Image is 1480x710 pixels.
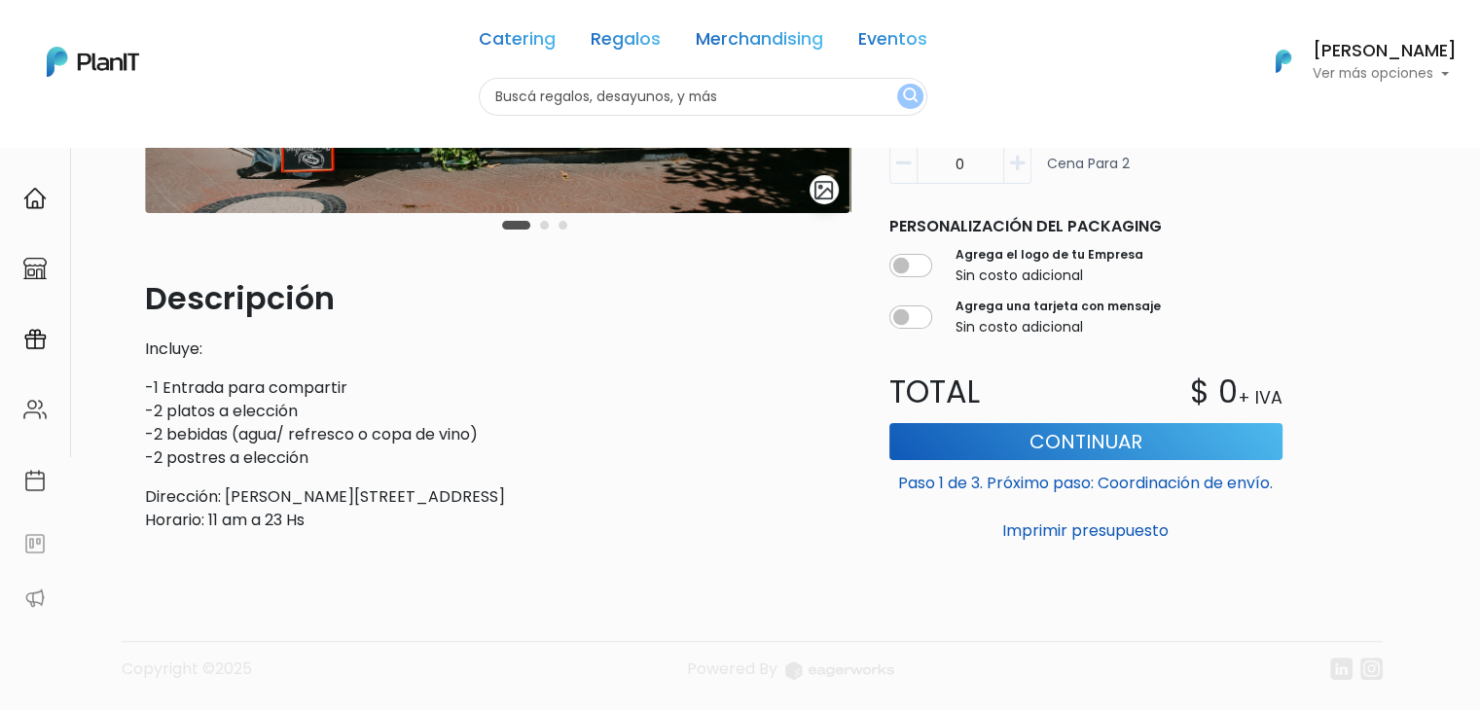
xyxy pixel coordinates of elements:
a: Merchandising [696,31,823,54]
img: partners-52edf745621dab592f3b2c58e3bca9d71375a7ef29c3b500c9f145b62cc070d4.svg [23,586,47,610]
div: ¿Necesitás ayuda? [100,18,280,56]
a: Catering [479,31,556,54]
label: Agrega el logo de tu Empresa [956,246,1143,264]
p: Cena para 2 [1047,154,1130,192]
img: campaigns-02234683943229c281be62815700db0a1741e53638e28bf9629b52c665b00959.svg [23,328,47,351]
img: PlanIt Logo [1262,40,1305,83]
p: Total [878,369,1086,415]
img: home-e721727adea9d79c4d83392d1f703f7f8bce08238fde08b1acbfd93340b81755.svg [23,187,47,210]
div: Carousel Pagination [497,213,572,236]
p: Copyright ©2025 [122,657,252,695]
button: Continuar [889,423,1282,460]
p: + IVA [1238,386,1282,411]
a: Regalos [591,31,661,54]
p: Personalización del packaging [889,215,1282,238]
p: Paso 1 de 3. Próximo paso: Coordinación de envío. [889,464,1282,495]
img: gallery-light [812,179,835,201]
p: Incluye: [145,337,850,361]
a: Powered By [687,657,894,695]
button: Carousel Page 2 [540,221,549,230]
button: Carousel Page 3 [559,221,567,230]
img: instagram-7ba2a2629254302ec2a9470e65da5de918c9f3c9a63008f8abed3140a32961bf.svg [1360,657,1383,680]
button: Carousel Page 1 (Current Slide) [502,221,530,230]
p: Sin costo adicional [956,317,1161,337]
img: calendar-87d922413cdce8b2cf7b7f5f62616a5cf9e4887200fb71536465627b3292af00.svg [23,469,47,492]
button: Imprimir presupuesto [889,515,1282,548]
button: PlanIt Logo [PERSON_NAME] Ver más opciones [1250,36,1457,87]
input: Buscá regalos, desayunos, y más [479,78,927,116]
img: feedback-78b5a0c8f98aac82b08bfc38622c3050aee476f2c9584af64705fc4e61158814.svg [23,532,47,555]
p: Dirección: [PERSON_NAME][STREET_ADDRESS] Horario: 11 am a 23 Hs [145,485,850,532]
img: people-662611757002400ad9ed0e3c099ab2801c6687ba6c219adb57efc949bc21e19d.svg [23,398,47,421]
img: linkedin-cc7d2dbb1a16aff8e18f147ffe980d30ddd5d9e01409788280e63c91fc390ff4.svg [1330,657,1353,680]
img: PlanIt Logo [47,47,139,77]
img: marketplace-4ceaa7011d94191e9ded77b95e3339b90024bf715f7c57f8cf31f2d8c509eaba.svg [23,257,47,280]
p: -1 Entrada para compartir -2 platos a elección -2 bebidas (agua/ refresco o copa de vino) -2 post... [145,376,850,470]
img: search_button-432b6d5273f82d61273b3651a40e1bd1b912527efae98b1b7a1b2c0702e16a8d.svg [903,88,918,106]
label: Agrega una tarjeta con mensaje [956,298,1161,315]
h6: [PERSON_NAME] [1313,43,1457,60]
p: $ 0 [1190,369,1238,415]
a: Eventos [858,31,927,54]
p: Ver más opciones [1313,67,1457,81]
p: Descripción [145,275,850,322]
p: Sin costo adicional [956,266,1143,286]
img: logo_eagerworks-044938b0bf012b96b195e05891a56339191180c2d98ce7df62ca656130a436fa.svg [785,661,894,680]
span: translation missing: es.layouts.footer.powered_by [687,657,777,680]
